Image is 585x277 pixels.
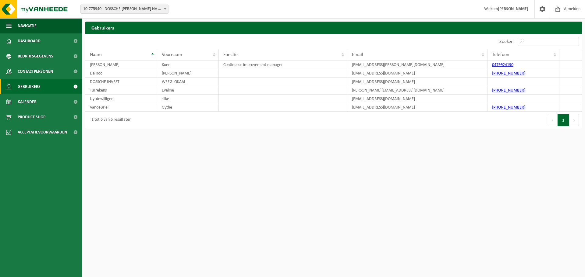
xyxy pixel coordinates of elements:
span: Contactpersonen [18,64,53,79]
td: Uytdewilligen [85,95,157,103]
td: VandeBriel [85,103,157,112]
span: 10-775940 - DOSSCHE MILLS NV - MERKSEM [81,5,168,13]
span: Gebruikers [18,79,41,94]
span: Product Shop [18,109,45,125]
span: Kalender [18,94,37,109]
span: Functie [223,52,238,57]
td: DOSSCHE INVEST [85,78,157,86]
h2: Gebruikers [85,22,582,33]
button: Previous [548,114,558,126]
td: De Roo [85,69,157,78]
td: [EMAIL_ADDRESS][DOMAIN_NAME] [347,69,487,78]
a: 0479924190 [492,63,513,67]
td: [EMAIL_ADDRESS][DOMAIN_NAME] [347,95,487,103]
span: Naam [90,52,102,57]
button: Next [569,114,579,126]
strong: [PERSON_NAME] [498,7,528,11]
td: [EMAIL_ADDRESS][PERSON_NAME][DOMAIN_NAME] [347,61,487,69]
span: Bedrijfsgegevens [18,49,53,64]
td: Turrekens [85,86,157,95]
div: 1 tot 6 van 6 resultaten [88,115,131,126]
td: Gythe [157,103,219,112]
td: Eveline [157,86,219,95]
td: [EMAIL_ADDRESS][DOMAIN_NAME] [347,78,487,86]
span: Navigatie [18,18,37,33]
button: 1 [558,114,569,126]
td: [PERSON_NAME] [157,69,219,78]
span: 10-775940 - DOSSCHE MILLS NV - MERKSEM [80,5,168,14]
td: Koen [157,61,219,69]
span: Email [352,52,363,57]
td: Continuous improvement manager [219,61,347,69]
td: WEEGLOKAAL [157,78,219,86]
a: [PHONE_NUMBER] [492,88,525,93]
span: Telefoon [492,52,509,57]
td: [PERSON_NAME] [85,61,157,69]
span: Dashboard [18,33,41,49]
span: Acceptatievoorwaarden [18,125,67,140]
td: [PERSON_NAME][EMAIL_ADDRESS][DOMAIN_NAME] [347,86,487,95]
span: Voornaam [162,52,182,57]
a: [PHONE_NUMBER] [492,105,525,110]
td: [EMAIL_ADDRESS][DOMAIN_NAME] [347,103,487,112]
label: Zoeken: [499,39,515,44]
td: silke [157,95,219,103]
a: [PHONE_NUMBER] [492,71,525,76]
